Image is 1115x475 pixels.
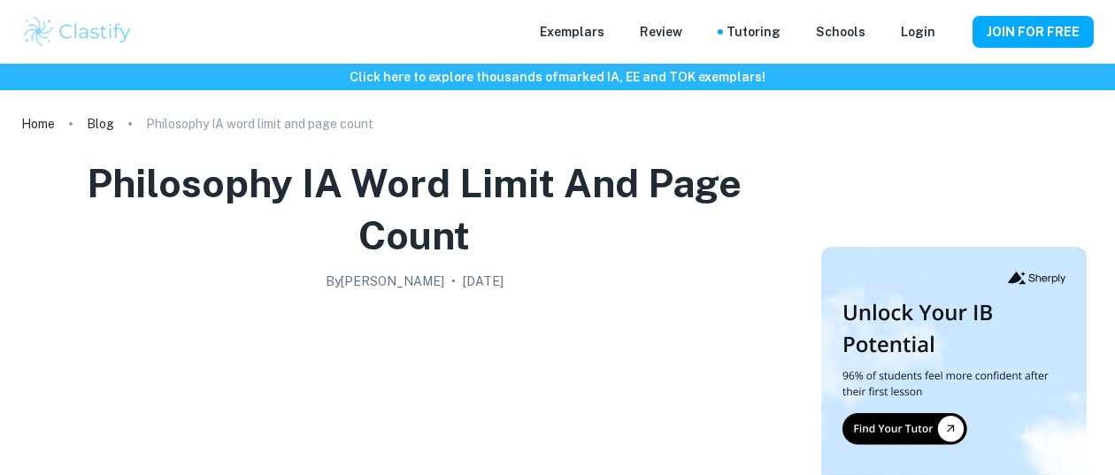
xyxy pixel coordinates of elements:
h6: Click here to explore thousands of marked IA, EE and TOK exemplars ! [4,67,1111,87]
p: Philosophy IA word limit and page count [146,114,373,134]
a: Blog [87,111,114,136]
img: Clastify logo [21,14,134,50]
h2: By [PERSON_NAME] [326,272,444,291]
a: Schools [816,22,865,42]
h2: [DATE] [463,272,504,291]
p: Exemplars [540,22,604,42]
button: Help and Feedback [950,27,958,36]
a: Tutoring [727,22,780,42]
h1: Philosophy IA word limit and page count [28,157,800,261]
a: Login [901,22,935,42]
button: JOIN FOR FREE [973,16,1094,48]
p: • [451,272,456,291]
a: Home [21,111,55,136]
p: Review [640,22,682,42]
